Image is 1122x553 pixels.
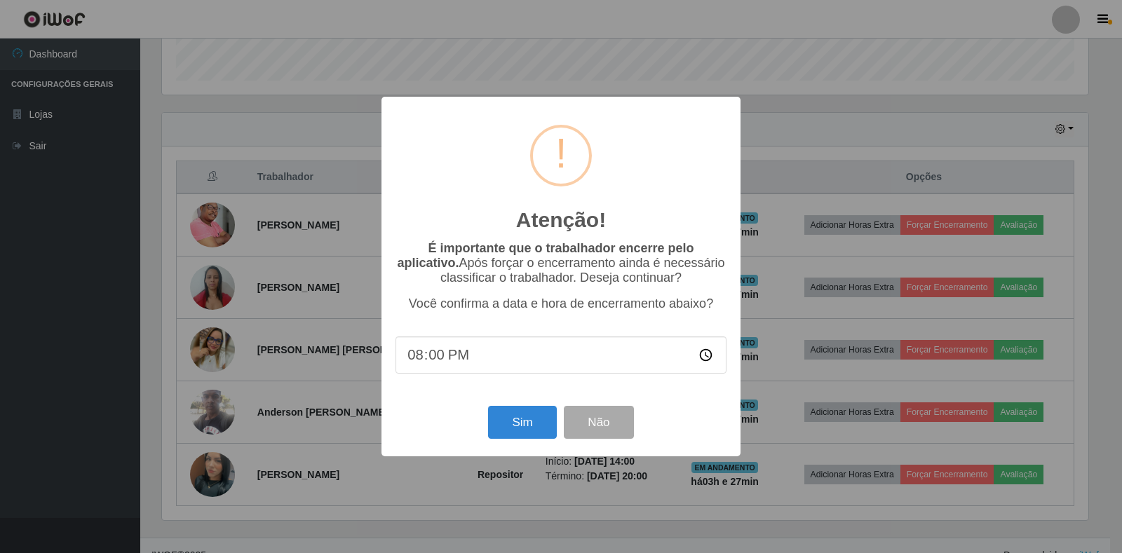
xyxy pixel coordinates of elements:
[396,241,726,285] p: Após forçar o encerramento ainda é necessário classificar o trabalhador. Deseja continuar?
[397,241,694,270] b: É importante que o trabalhador encerre pelo aplicativo.
[516,207,606,233] h2: Atenção!
[564,406,633,439] button: Não
[488,406,556,439] button: Sim
[396,296,726,311] p: Você confirma a data e hora de encerramento abaixo?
